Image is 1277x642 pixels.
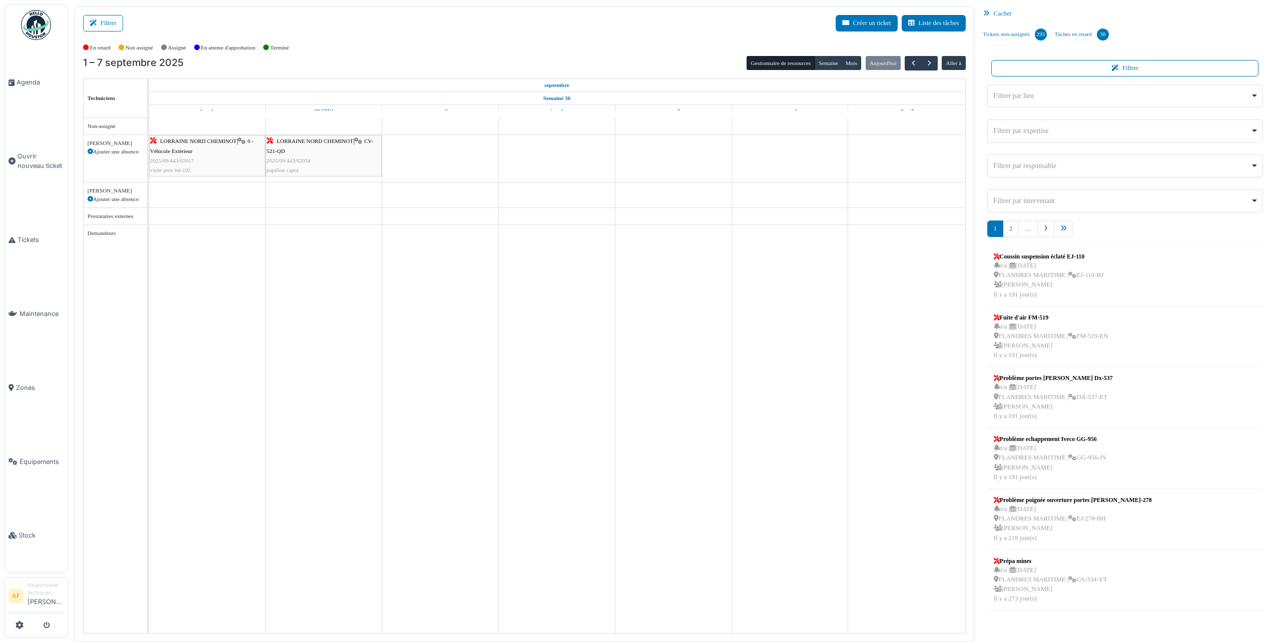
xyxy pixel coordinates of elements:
a: 2 [1003,220,1019,237]
span: LORRAINE NORD CHEMINOT [277,138,353,144]
label: Assigné [168,43,186,52]
div: Filtrer par intervenant [993,195,1250,206]
div: Filtrer par responsable [993,160,1250,171]
a: Problème echappement Iveco GG-956 n/a |[DATE] FLANDRES MARITIME |GG-956-JY [PERSON_NAME]Il y a 19... [991,432,1109,484]
span: Équipements [20,457,64,466]
button: Filtrer [991,60,1259,76]
a: 5 septembre 2025 [664,105,683,117]
button: Aujourd'hui [866,56,901,70]
span: Stock [19,530,64,540]
div: Ajouter une absence [88,147,143,156]
div: Responsable technicien [28,581,64,597]
button: Gestionnaire de ressources [747,56,815,70]
span: Zones [16,383,64,392]
span: 2025/09/443/02017 [150,157,194,163]
div: Problème echappement Iveco GG-956 [994,434,1107,443]
span: Techniciens [88,95,116,101]
a: Équipements [5,424,68,498]
a: 2 septembre 2025 [312,105,336,117]
div: n/a | [DATE] FLANDRES MARITIME | FM-519-EN [PERSON_NAME] Il y a 191 jour(s) [994,322,1108,360]
div: | [150,136,264,175]
label: En attente d'approbation [201,43,255,52]
div: Filtrer par expertise [993,125,1250,136]
span: Agenda [17,77,64,87]
label: Terminé [270,43,289,52]
div: | [267,136,381,175]
a: 3 septembre 2025 [430,105,450,117]
span: Ouvrir nouveau ticket [18,151,64,170]
span: 0 - Véhicule Extérieur [150,138,254,153]
label: En retard [90,43,111,52]
div: Problème portes [PERSON_NAME] Dx-537 [994,373,1113,382]
div: Fuite d'air FM-519 [994,313,1108,322]
a: Fuite d'air FM-519 n/a |[DATE] FLANDRES MARITIME |FM-519-EN [PERSON_NAME]Il y a 191 jour(s) [991,310,1111,363]
button: Suivant [921,56,938,70]
span: Maintenance [20,309,64,318]
div: Demandeurs [88,229,143,237]
div: 293 [1035,28,1047,40]
a: Zones [5,351,68,425]
span: 2025/09/443/02034 [267,157,311,163]
img: Badge_color-CXgf-gQk.svg [21,10,51,40]
a: 7 septembre 2025 [897,105,917,117]
div: n/a | [DATE] FLANDRES MARITIME | DX-537-ET [PERSON_NAME] Il y a 191 jour(s) [994,382,1113,421]
a: Tickets non-assignés [979,21,1051,48]
a: Stock [5,498,68,572]
div: Cacher [979,6,1271,21]
div: n/a | [DATE] FLANDRES MARITIME | GS-334-YT [PERSON_NAME] Il y a 273 jour(s) [994,565,1107,604]
a: 4 septembre 2025 [548,105,566,117]
div: 38 [1097,28,1109,40]
span: LORRAINE NORD CHEMINOT [160,138,237,144]
div: Filtrer par lieu [993,90,1250,101]
div: n/a | [DATE] FLANDRES MARITIME | GG-956-JY [PERSON_NAME] Il y a 191 jour(s) [994,443,1107,482]
span: Tickets [18,235,64,244]
a: AF Responsable technicien[PERSON_NAME] [9,581,64,613]
a: 6 septembre 2025 [780,105,800,117]
button: Mois [842,56,862,70]
a: Prépa mines n/a |[DATE] FLANDRES MARITIME |GS-334-YT [PERSON_NAME]Il y a 273 jour(s) [991,554,1110,606]
span: visite prev hd-192 [150,167,191,173]
label: Non assigné [126,43,153,52]
a: Coussin suspension éclaté EJ-110 n/a |[DATE] FLANDRES MARITIME |EJ-110-BJ [PERSON_NAME]Il y a 191... [991,249,1106,302]
div: n/a | [DATE] FLANDRES MARITIME | EJ-278-BH [PERSON_NAME] Il y a 218 jour(s) [994,504,1152,543]
button: Liste des tâches [902,15,966,31]
div: Prépa mines [994,556,1107,565]
span: CV-521-QD [267,138,373,153]
div: Non-assigné [88,122,143,130]
a: Tickets [5,203,68,277]
li: [PERSON_NAME] [28,581,64,610]
a: Tâches en retard [1051,21,1113,48]
div: Problème poignée ouverture portes [PERSON_NAME]-278 [994,495,1152,504]
button: Aller à [942,56,965,70]
div: Tuyau hydraulique arraché [994,617,1106,626]
nav: pager [987,220,1263,245]
a: 1 [987,220,1003,237]
div: [PERSON_NAME] [88,139,143,147]
a: … [1018,220,1038,237]
a: Problème poignée ouverture portes [PERSON_NAME]-278 n/a |[DATE] FLANDRES MARITIME |EJ-278-BH [PER... [991,493,1154,545]
div: Coussin suspension éclaté EJ-110 [994,252,1103,261]
li: AF [9,588,24,603]
h2: 1 – 7 septembre 2025 [83,57,184,69]
div: [PERSON_NAME] [88,186,143,195]
div: Ajouter une absence [88,195,143,203]
a: 1 septembre 2025 [542,79,572,91]
a: 1 septembre 2025 [198,105,217,117]
button: Précédent [905,56,921,70]
a: Agenda [5,45,68,119]
div: n/a | [DATE] FLANDRES MARITIME | EJ-110-BJ [PERSON_NAME] Il y a 191 jour(s) [994,261,1103,299]
span: papillon capot [267,167,299,173]
button: Créer un ticket [836,15,898,31]
a: Ouvrir nouveau ticket [5,119,68,203]
a: Maintenance [5,277,68,351]
a: Semaine 36 [541,92,573,104]
button: Semaine [815,56,842,70]
div: Prestataires externes [88,212,143,220]
button: Filtrer [83,15,123,31]
a: Problème portes [PERSON_NAME] Dx-537 n/a |[DATE] FLANDRES MARITIME |DX-537-ET [PERSON_NAME]Il y a... [991,371,1115,423]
